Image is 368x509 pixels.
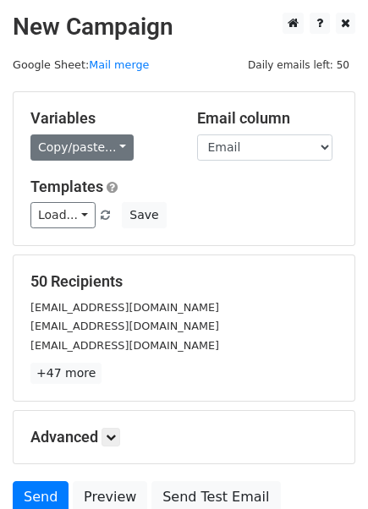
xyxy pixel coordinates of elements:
[30,178,103,195] a: Templates
[13,58,149,71] small: Google Sheet:
[30,320,219,332] small: [EMAIL_ADDRESS][DOMAIN_NAME]
[30,202,96,228] a: Load...
[89,58,149,71] a: Mail merge
[242,58,355,71] a: Daily emails left: 50
[30,109,172,128] h5: Variables
[30,428,338,446] h5: Advanced
[242,56,355,74] span: Daily emails left: 50
[283,428,368,509] iframe: Chat Widget
[30,272,338,291] h5: 50 Recipients
[122,202,166,228] button: Save
[30,339,219,352] small: [EMAIL_ADDRESS][DOMAIN_NAME]
[30,363,102,384] a: +47 more
[30,134,134,161] a: Copy/paste...
[197,109,338,128] h5: Email column
[13,13,355,41] h2: New Campaign
[30,301,219,314] small: [EMAIL_ADDRESS][DOMAIN_NAME]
